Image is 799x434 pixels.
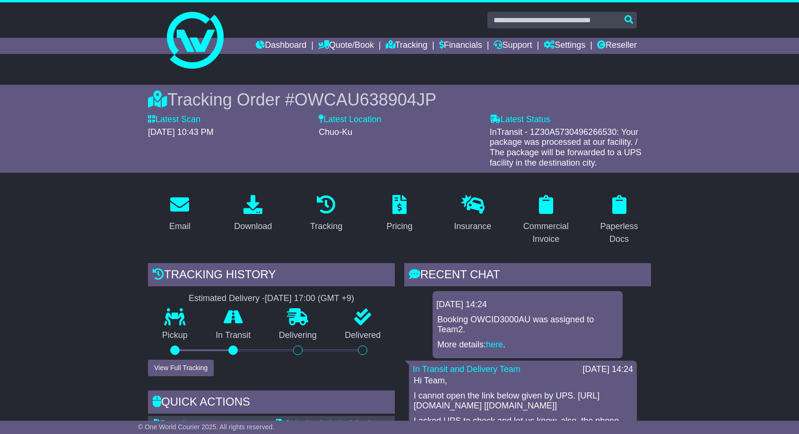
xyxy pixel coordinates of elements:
div: Commercial Invoice [520,220,572,246]
div: [DATE] 14:24 [582,364,633,375]
div: Tracking [310,220,342,233]
a: Insurance [448,192,497,236]
p: Hi Team, [414,376,632,386]
span: [DATE] 10:43 PM [148,127,214,137]
div: Email [169,220,191,233]
div: Download [234,220,272,233]
div: Tracking Order # [148,89,651,110]
a: Support [494,38,532,54]
a: Settings [544,38,585,54]
a: Pricing [380,192,418,236]
div: Pricing [386,220,412,233]
span: InTransit - 1Z30A5730496266530: Your package was processed at our facility. / The package will be... [490,127,642,168]
a: Shipping Label - A4 printer [276,419,385,428]
button: View Full Tracking [148,360,214,376]
div: RECENT CHAT [404,263,651,289]
label: Latest Location [319,115,381,125]
span: © One World Courier 2025. All rights reserved. [138,423,275,431]
a: Email [163,192,197,236]
div: Estimated Delivery - [148,293,395,304]
a: Tracking [304,192,348,236]
p: More details: . [437,340,618,350]
a: Commercial Invoice [514,192,578,249]
a: Financials [439,38,482,54]
p: In Transit [202,330,265,341]
a: Paperless Docs [587,192,651,249]
a: here [486,340,503,349]
div: Tracking history [148,263,395,289]
a: In Transit and Delivery Team [413,364,521,374]
a: Dashboard [256,38,306,54]
label: Latest Status [490,115,550,125]
p: Booking OWCID3000AU was assigned to Team2. [437,315,618,335]
span: Chuo-Ku [319,127,352,137]
div: [DATE] 14:24 [436,300,619,310]
p: I cannot open the link below given by UPS. [URL][DOMAIN_NAME] [[DOMAIN_NAME]] [414,391,632,411]
span: OWCAU638904JP [295,90,436,109]
p: Pickup [148,330,202,341]
div: Insurance [454,220,491,233]
a: Reseller [597,38,637,54]
a: Paperless [154,419,198,428]
a: Quote/Book [318,38,374,54]
p: Delivered [331,330,395,341]
div: Paperless Docs [593,220,645,246]
label: Latest Scan [148,115,200,125]
a: Download [228,192,278,236]
div: [DATE] 17:00 (GMT +9) [265,293,354,304]
p: Delivering [265,330,331,341]
a: Tracking [386,38,427,54]
div: Quick Actions [148,390,395,416]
